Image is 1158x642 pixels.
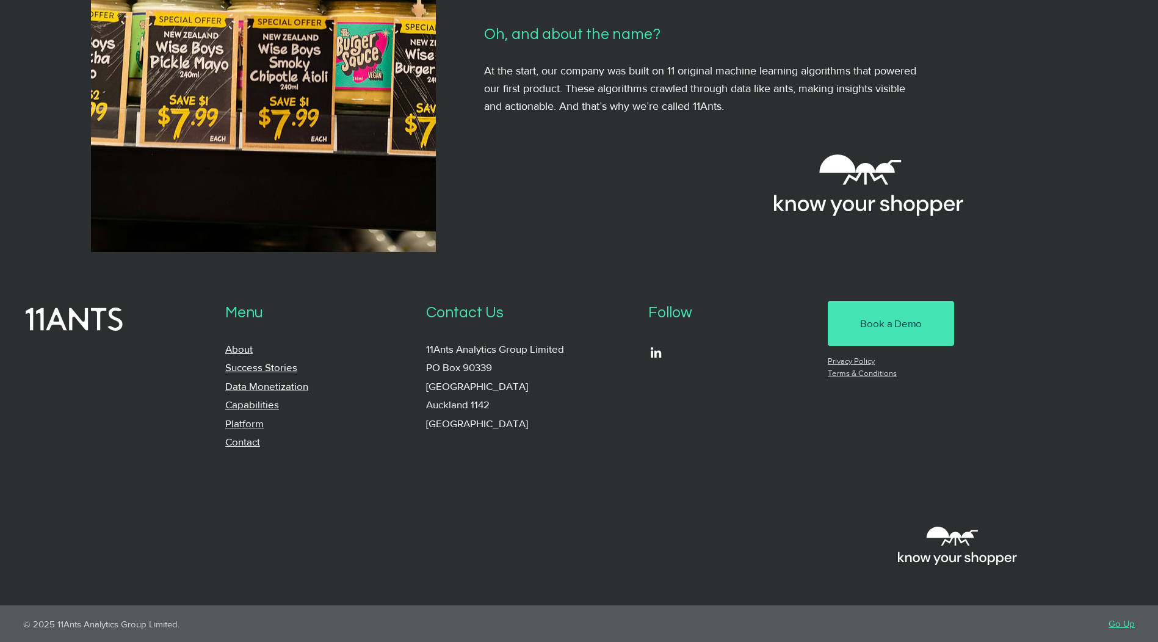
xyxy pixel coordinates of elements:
a: Privacy Policy [828,356,875,366]
p: Follow [648,301,810,325]
iframe: Embedded Content [643,431,1020,605]
p: 11Ants Analytics Group Limited PO Box 90339 [GEOGRAPHIC_DATA] Auckland 1142 [GEOGRAPHIC_DATA] [426,340,631,433]
img: LinkedIn [648,345,664,360]
a: Capabilities [225,399,279,410]
p: Menu [225,301,409,325]
p: Contact Us [426,301,631,325]
a: Book a Demo [828,301,954,346]
a: Go Up [1109,618,1135,629]
span: At the start, our company was built on 11 original machine learning algorithms that powered our f... [484,65,916,112]
a: About [225,343,253,355]
ul: Social Bar [648,345,664,360]
a: Platform [225,417,264,429]
span: Book a Demo [860,316,922,331]
a: Data Monetization [225,380,308,392]
span: Oh, and about the name? [484,26,660,42]
a: Contact [225,436,260,447]
a: Terms & Conditions [828,369,897,378]
a: Success Stories [225,361,297,373]
p: © 2025 11Ants Analytics Group Limited. [23,619,554,629]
